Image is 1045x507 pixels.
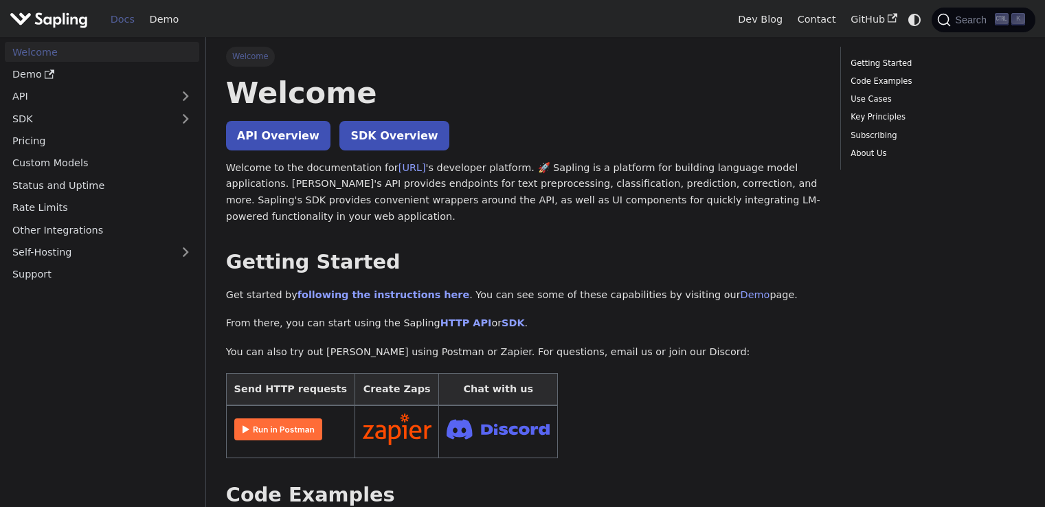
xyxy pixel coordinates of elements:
button: Switch between dark and light mode (currently system mode) [905,10,925,30]
a: Status and Uptime [5,175,199,195]
span: Search [951,14,995,25]
a: following the instructions here [297,289,469,300]
a: HTTP API [440,317,492,328]
th: Chat with us [439,373,558,405]
button: Expand sidebar category 'API' [172,87,199,106]
a: Self-Hosting [5,243,199,262]
a: Code Examples [851,75,1020,88]
a: Subscribing [851,129,1020,142]
th: Create Zaps [355,373,439,405]
img: Join Discord [447,415,550,443]
p: Get started by . You can see some of these capabilities by visiting our page. [226,287,820,304]
p: You can also try out [PERSON_NAME] using Postman or Zapier. For questions, email us or join our D... [226,344,820,361]
a: Rate Limits [5,198,199,218]
span: Welcome [226,47,275,66]
a: Demo [741,289,770,300]
img: Connect in Zapier [363,414,431,445]
a: [URL] [398,162,426,173]
nav: Breadcrumbs [226,47,820,66]
a: Sapling.ai [10,10,93,30]
img: Sapling.ai [10,10,88,30]
kbd: K [1011,13,1025,25]
a: Welcome [5,42,199,62]
h1: Welcome [226,74,820,111]
a: Getting Started [851,57,1020,70]
a: Docs [103,9,142,30]
a: About Us [851,147,1020,160]
a: Key Principles [851,111,1020,124]
p: Welcome to the documentation for 's developer platform. 🚀 Sapling is a platform for building lang... [226,160,820,225]
a: Custom Models [5,153,199,173]
a: API [5,87,172,106]
a: Use Cases [851,93,1020,106]
a: Demo [5,65,199,84]
button: Search (Ctrl+K) [932,8,1035,32]
a: Other Integrations [5,220,199,240]
button: Expand sidebar category 'SDK' [172,109,199,128]
a: SDK Overview [339,121,449,150]
a: SDK [5,109,172,128]
a: Dev Blog [730,9,789,30]
a: GitHub [843,9,904,30]
a: Support [5,264,199,284]
a: API Overview [226,121,330,150]
a: SDK [502,317,524,328]
a: Demo [142,9,186,30]
a: Pricing [5,131,199,151]
img: Run in Postman [234,418,322,440]
a: Contact [790,9,844,30]
h2: Getting Started [226,250,820,275]
th: Send HTTP requests [226,373,355,405]
p: From there, you can start using the Sapling or . [226,315,820,332]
